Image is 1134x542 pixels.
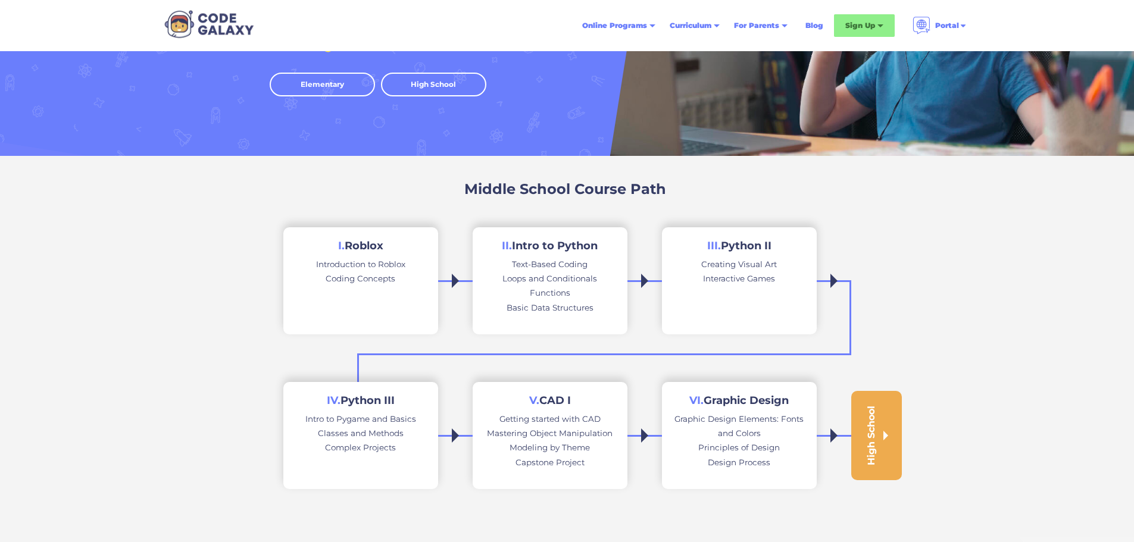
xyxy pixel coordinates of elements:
div: Complex Projects [325,440,396,455]
a: Elementary [270,73,375,96]
div: Classes and Methods [318,426,404,440]
div: Basic Data Structures [507,300,593,315]
a: V.CAD IGetting started with CADMastering Object ManipulationModeling by ThemeCapstone Project [473,382,627,489]
h2: CAD I [529,394,571,408]
div: Modeling by Theme [510,440,590,455]
h3: Course Path [574,180,666,199]
a: II.Intro to PythonText-Based CodingLoops and ConditionalsFunctionsBasic Data Structures [473,227,627,334]
span: III. [707,239,721,252]
span: I. [338,239,345,252]
div: Online Programs [582,20,647,32]
a: IV.Python IIIIntro to Pygame and BasicsClasses and MethodsComplex Projects [283,382,438,489]
div: Sign Up [834,14,895,37]
div: Intro to Pygame and Basics [305,412,416,426]
div: Loops and Conditionals [502,271,597,286]
div: Sign Up [845,20,875,32]
div: Getting started with CAD [499,412,601,426]
div: For Parents [734,20,779,32]
div: Coding Concepts [326,271,395,286]
div: Creating Visual Art [701,257,777,271]
div: Online Programs [575,15,663,36]
div: High School [866,406,877,465]
h2: Roblox [338,239,383,253]
span: IV. [327,394,340,407]
div: Portal [905,12,974,39]
a: High School [851,391,902,480]
h2: Python III [327,394,395,408]
h2: Intro to Python [502,239,598,253]
div: Introduction to Roblox [316,257,405,271]
span: VI. [689,394,704,407]
span: V. [529,394,539,407]
div: Curriculum [670,20,711,32]
div: Graphic Design Elements: Fonts and Colors [674,412,805,441]
h3: Middle School [464,180,570,199]
div: Curriculum [663,15,727,36]
a: VI.Graphic DesignGraphic Design Elements: Fonts and ColorsPrinciples of DesignDesign Process [662,382,817,489]
div: Portal [935,20,959,32]
div: Interactive Games [703,271,775,286]
div: For Parents [727,15,795,36]
a: I.RobloxIntroduction to RobloxCoding Concepts [283,227,438,334]
div: Design Process [708,455,770,469]
a: Blog [798,15,830,36]
h2: Graphic Design [689,394,789,408]
span: II. [502,239,512,252]
a: High School [381,73,486,96]
div: Capstone Project [516,455,585,469]
div: Principles of Design [698,440,780,455]
div: Mastering Object Manipulation [487,426,613,440]
a: III.Python IICreating Visual ArtInteractive Games [662,227,817,334]
h2: Python II [707,239,771,253]
div: Text-Based Coding [512,257,588,271]
div: Functions [530,286,570,300]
